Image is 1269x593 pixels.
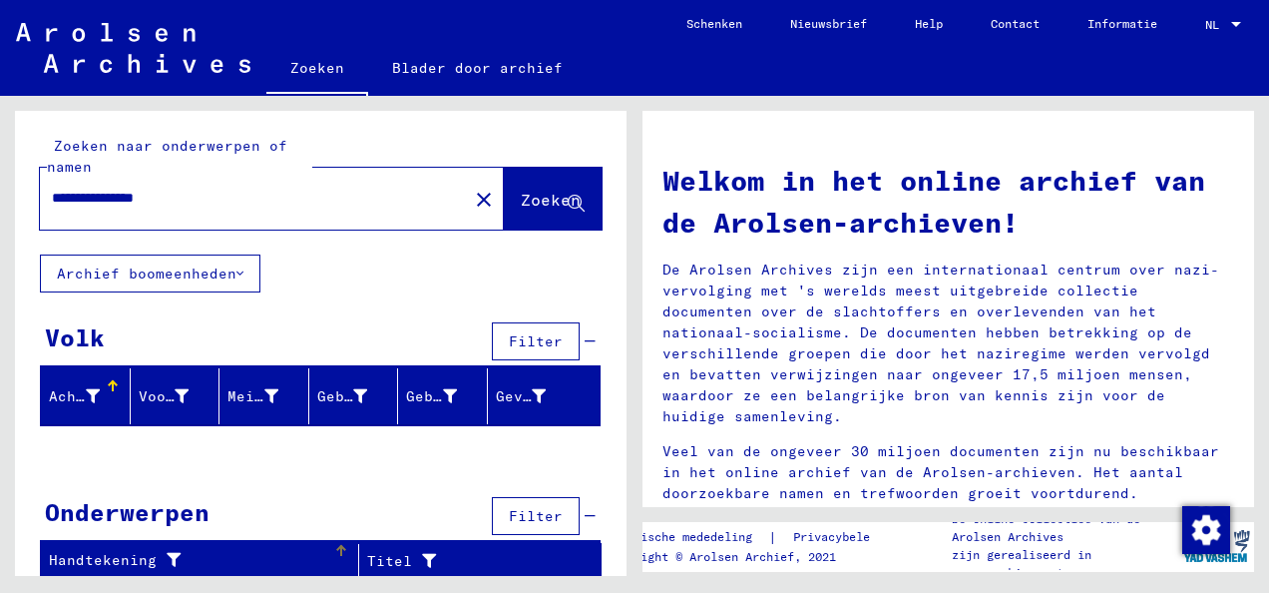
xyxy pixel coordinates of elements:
img: Arolsen_neg.svg [16,23,250,73]
font: Achternaam [49,387,139,405]
div: Achternaam [49,380,130,412]
a: Blader door archief [368,44,587,92]
font: Meisjesnaam [227,387,326,405]
p: Veel van de ongeveer 30 miljoen documenten zijn nu beschikbaar in het online archief van de Arols... [662,441,1234,504]
div: Titel [367,545,577,577]
span: Filter [509,332,563,350]
mat-label: Zoeken naar onderwerpen of namen [47,137,287,176]
p: De online collecties van de Arolsen Archives [952,510,1177,546]
button: Duidelijk [464,179,504,219]
div: Meisjesnaam [227,380,308,412]
div: Handtekening [49,545,358,577]
h1: Welkom in het online archief van de Arolsen-archieven! [662,160,1234,244]
button: Zoeken [504,168,602,230]
div: Onderwerpen [45,494,210,530]
button: Filter [492,497,580,535]
span: NL [1205,18,1227,32]
button: Filter [492,322,580,360]
font: Geboortedatum [406,387,523,405]
font: Handtekening [49,550,157,571]
span: Zoeken [521,190,581,210]
font: Voornaam [139,387,211,405]
mat-header-cell: Maiden Name [219,368,309,424]
font: Gevangene # [496,387,595,405]
img: yv_logo.png [1179,521,1254,571]
p: Copyright © Arolsen Archief, 2021 [606,548,908,566]
img: Toestemming wijzigen [1182,506,1230,554]
mat-header-cell: Date of Birth [398,368,488,424]
font: Archief boomeenheden [57,265,236,283]
span: Filter [509,507,563,525]
a: Zoeken [266,44,368,96]
mat-header-cell: Last Name [41,368,131,424]
font: Geboortedatum [317,387,434,405]
p: zijn gerealiseerd in samenwerking met [952,546,1177,582]
button: Archief boomeenheden [40,255,260,293]
mat-header-cell: Prisoner # [488,368,601,424]
mat-header-cell: First Name [131,368,220,424]
mat-icon: close [472,188,496,212]
font: Titel [367,551,412,572]
div: Voornaam [139,380,219,412]
div: Geboortedatum [317,380,398,412]
div: Geboortedatum [406,380,487,412]
a: Juridische mededeling [606,527,768,548]
font: | [768,527,777,548]
div: Gevangene # [496,380,577,412]
a: Privacybeleid [777,527,908,548]
mat-header-cell: Place of Birth [309,368,399,424]
p: De Arolsen Archives zijn een internationaal centrum over nazi-vervolging met 's werelds meest uit... [662,260,1234,427]
div: Volk [45,319,105,355]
